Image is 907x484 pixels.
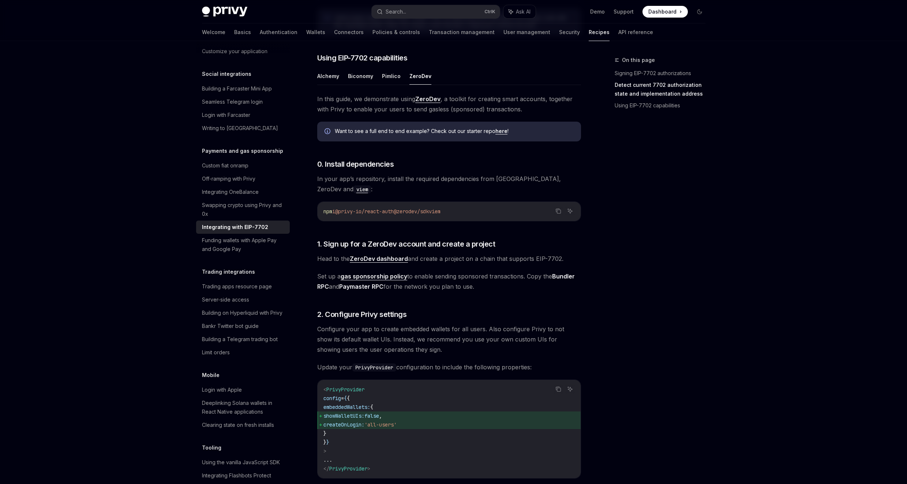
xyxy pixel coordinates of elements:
[323,395,341,402] span: config
[196,418,290,432] a: Clearing state on fresh installs
[196,396,290,418] a: Deeplinking Solana wallets in React Native applications
[202,295,249,304] div: Server-side access
[196,221,290,234] a: Integrating with EIP-7702
[317,94,581,114] span: In this guide, we demonstrate using , a toolkit for creating smart accounts, together with Privy ...
[202,23,225,41] a: Welcome
[429,208,441,215] span: viem
[334,23,364,41] a: Connectors
[372,23,420,41] a: Policies & controls
[323,386,326,393] span: <
[559,23,580,41] a: Security
[323,208,332,215] span: npm
[323,404,370,410] span: embeddedWallets:
[364,413,379,419] span: false
[622,56,655,64] span: On this page
[341,273,407,280] a: gas sponsorship policy
[339,283,383,290] strong: Paymaster RPC
[202,124,278,133] div: Writing to [GEOGRAPHIC_DATA]
[323,448,326,454] span: >
[323,430,326,437] span: }
[202,443,221,452] h5: Tooling
[364,421,397,428] span: 'all-users'
[329,465,367,472] span: PrivyProvider
[317,309,407,319] span: 2. Configure Privy settings
[202,471,271,480] div: Integrating Flashbots Protect
[386,7,406,16] div: Search...
[202,371,220,380] h5: Mobile
[325,128,332,136] svg: Info
[554,384,563,394] button: Copy the contents from the code block
[348,67,373,85] button: Biconomy
[372,5,500,18] button: Search...CtrlK
[260,23,297,41] a: Authentication
[370,404,373,410] span: {
[353,185,371,193] code: viem
[202,385,242,394] div: Login with Apple
[196,108,290,122] a: Login with Farcaster
[196,293,290,306] a: Server-side access
[347,395,350,402] span: {
[196,469,290,482] a: Integrating Flashbots Protect
[196,280,290,293] a: Trading apps resource page
[196,185,290,199] a: Integrating OneBalance
[323,413,364,419] span: showWalletUIs:
[565,206,575,216] button: Ask AI
[202,201,285,218] div: Swapping crypto using Privy and 0x
[382,67,401,85] button: Pimlico
[495,128,507,134] a: here
[317,174,581,194] span: In your app’s repository, install the required dependencies from [GEOGRAPHIC_DATA], ZeroDev and :
[202,84,272,93] div: Building a Farcaster Mini App
[202,223,268,232] div: Integrating with EIP-7702
[196,234,290,256] a: Funding wallets with Apple Pay and Google Pay
[323,457,332,463] span: ...
[196,82,290,95] a: Building a Farcaster Mini App
[317,271,581,292] span: Set up a to enable sending sponsored transactions. Copy the and for the network you plan to use.
[202,161,248,170] div: Custom fiat onramp
[234,23,251,41] a: Basics
[196,306,290,319] a: Building on Hyperliquid with Privy
[323,421,364,428] span: createOnLogin:
[317,273,575,290] strong: Bundler RPC
[618,23,653,41] a: API reference
[341,395,344,402] span: =
[202,308,282,317] div: Building on Hyperliquid with Privy
[429,23,495,41] a: Transaction management
[317,324,581,355] span: Configure your app to create embedded wallets for all users. Also configure Privy to not show its...
[202,70,251,78] h5: Social integrations
[196,95,290,108] a: Seamless Telegram login
[202,348,230,357] div: Limit orders
[202,282,272,291] div: Trading apps resource page
[615,79,711,100] a: Detect current 7702 authorization state and implementation address
[323,465,329,472] span: </
[614,8,634,15] a: Support
[565,384,575,394] button: Ask AI
[326,386,364,393] span: PrivyProvider
[317,53,408,63] span: Using EIP-7702 capabilities
[196,199,290,221] a: Swapping crypto using Privy and 0x
[326,439,329,446] span: }
[379,413,382,419] span: ,
[323,439,326,446] span: }
[202,421,274,429] div: Clearing state on fresh installs
[202,458,280,467] div: Using the vanilla JavaScript SDK
[350,255,408,263] a: ZeroDev dashboard
[202,174,255,183] div: Off-ramping with Privy
[367,465,370,472] span: >
[503,23,550,41] a: User management
[202,335,278,344] div: Building a Telegram trading bot
[202,322,259,330] div: Bankr Twitter bot guide
[196,383,290,396] a: Login with Apple
[484,9,495,15] span: Ctrl K
[196,346,290,359] a: Limit orders
[589,23,610,41] a: Recipes
[317,239,495,249] span: 1. Sign up for a ZeroDev account and create a project
[202,97,263,106] div: Seamless Telegram login
[196,456,290,469] a: Using the vanilla JavaScript SDK
[317,254,581,264] span: Head to the and create a project on a chain that supports EIP-7702.
[335,208,394,215] span: @privy-io/react-auth
[196,172,290,185] a: Off-ramping with Privy
[516,8,531,15] span: Ask AI
[415,95,441,103] a: ZeroDev
[196,122,290,135] a: Writing to [GEOGRAPHIC_DATA]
